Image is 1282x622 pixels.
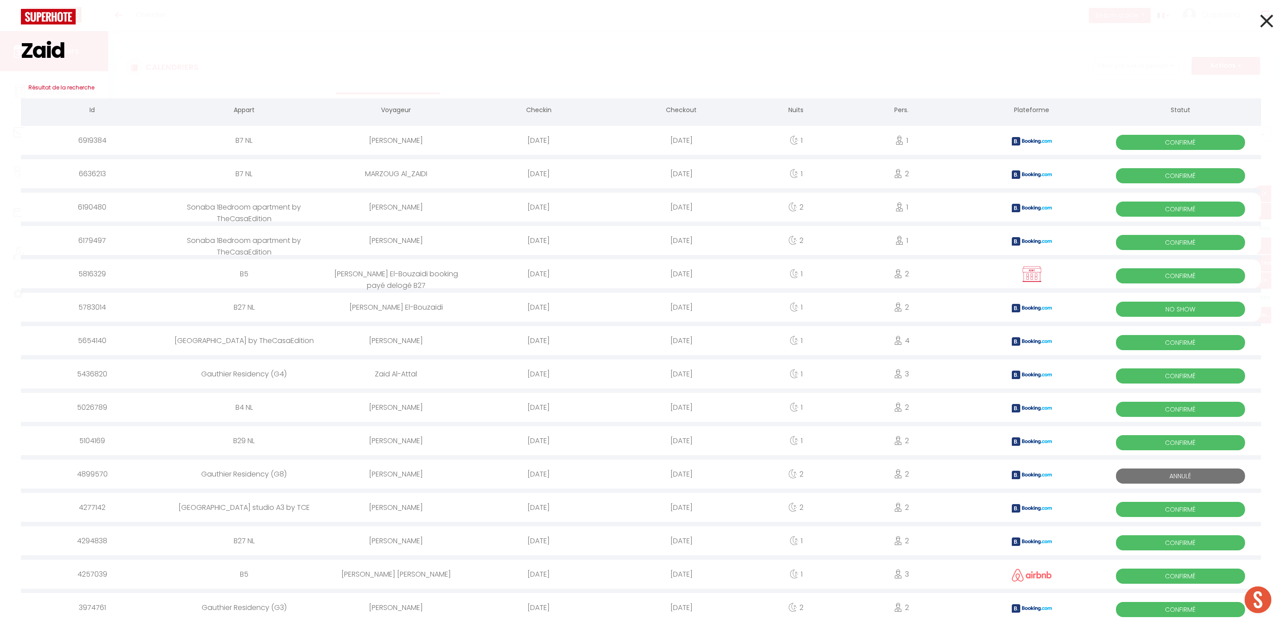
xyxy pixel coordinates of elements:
[325,193,467,222] div: [PERSON_NAME]
[753,560,840,589] div: 1
[1012,237,1052,246] img: booking2.png
[610,526,752,555] div: [DATE]
[21,77,1261,98] h3: Résultat de la recherche
[610,259,752,288] div: [DATE]
[610,193,752,222] div: [DATE]
[21,259,163,288] div: 5816329
[325,98,467,124] th: Voyageur
[325,159,467,188] div: MARZOUG Al_ZAIDI
[840,98,964,124] th: Pers.
[163,293,325,322] div: B27 NL
[325,526,467,555] div: [PERSON_NAME]
[840,159,964,188] div: 2
[610,293,752,322] div: [DATE]
[467,259,610,288] div: [DATE]
[21,326,163,355] div: 5654140
[840,560,964,589] div: 3
[325,493,467,522] div: [PERSON_NAME]
[467,526,610,555] div: [DATE]
[1012,337,1052,346] img: booking2.png
[1116,502,1245,517] span: Confirmé
[610,460,752,489] div: [DATE]
[21,593,163,622] div: 3974761
[21,126,163,155] div: 6919384
[753,126,840,155] div: 1
[610,593,752,622] div: [DATE]
[467,98,610,124] th: Checkin
[753,193,840,222] div: 2
[467,359,610,388] div: [DATE]
[163,259,325,288] div: B5
[163,593,325,622] div: Gauthier Residency (G3)
[840,460,964,489] div: 2
[1116,368,1245,384] span: Confirmé
[467,393,610,422] div: [DATE]
[753,293,840,322] div: 1
[1245,586,1271,613] div: Ouvrir le chat
[1116,535,1245,550] span: Confirmé
[610,159,752,188] div: [DATE]
[840,193,964,222] div: 1
[840,226,964,255] div: 1
[467,326,610,355] div: [DATE]
[1012,504,1052,513] img: booking2.png
[1012,569,1052,582] img: airbnb2.png
[21,24,1261,77] input: Tapez pour rechercher...
[610,359,752,388] div: [DATE]
[840,126,964,155] div: 1
[163,126,325,155] div: B7 NL
[163,226,325,255] div: Sonaba 1Bedroom apartment by TheCasaEdition
[21,226,163,255] div: 6179497
[753,393,840,422] div: 1
[610,98,752,124] th: Checkout
[610,326,752,355] div: [DATE]
[840,293,964,322] div: 2
[753,326,840,355] div: 1
[325,593,467,622] div: [PERSON_NAME]
[325,393,467,422] div: [PERSON_NAME]
[610,393,752,422] div: [DATE]
[21,159,163,188] div: 6636213
[467,226,610,255] div: [DATE]
[163,460,325,489] div: Gauthier Residency (G8)
[840,493,964,522] div: 2
[325,326,467,355] div: [PERSON_NAME]
[467,426,610,455] div: [DATE]
[163,159,325,188] div: B7 NL
[21,493,163,522] div: 4277142
[1116,402,1245,417] span: Confirmé
[325,226,467,255] div: [PERSON_NAME]
[753,359,840,388] div: 1
[467,193,610,222] div: [DATE]
[753,426,840,455] div: 1
[325,293,467,322] div: [PERSON_NAME] El-Bouzaidi
[1116,268,1245,283] span: Confirmé
[753,593,840,622] div: 2
[21,359,163,388] div: 5436820
[325,426,467,455] div: [PERSON_NAME]
[1116,469,1245,484] span: Annulé
[1100,98,1261,124] th: Statut
[325,126,467,155] div: [PERSON_NAME]
[753,226,840,255] div: 2
[467,159,610,188] div: [DATE]
[1116,435,1245,450] span: Confirmé
[21,193,163,222] div: 6190480
[163,526,325,555] div: B27 NL
[753,460,840,489] div: 2
[21,560,163,589] div: 4257039
[21,426,163,455] div: 5104169
[840,259,964,288] div: 2
[21,460,163,489] div: 4899570
[325,460,467,489] div: [PERSON_NAME]
[840,393,964,422] div: 2
[753,159,840,188] div: 1
[1012,170,1052,179] img: booking2.png
[1012,304,1052,312] img: booking2.png
[163,193,325,222] div: Sonaba 1Bedroom apartment by TheCasaEdition
[1012,371,1052,379] img: booking2.png
[467,493,610,522] div: [DATE]
[610,226,752,255] div: [DATE]
[963,98,1099,124] th: Plateforme
[610,126,752,155] div: [DATE]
